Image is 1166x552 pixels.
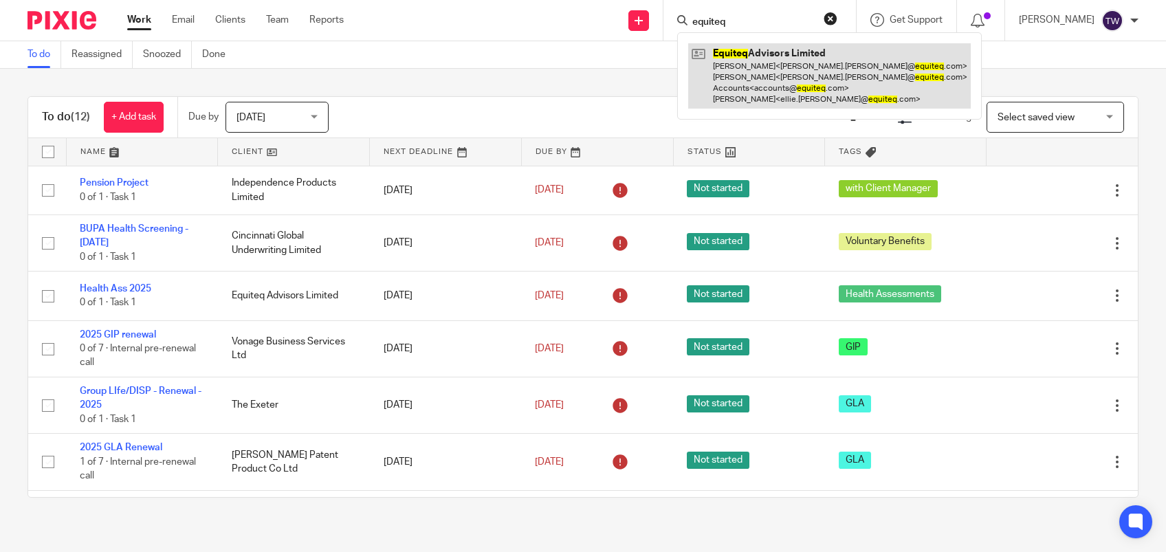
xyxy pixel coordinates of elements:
a: To do [27,41,61,68]
span: 0 of 1 · Task 1 [80,298,136,307]
a: Reassigned [71,41,133,68]
span: [DATE] [535,291,564,300]
a: Health Ass 2025 [80,284,151,294]
input: Search [691,16,815,29]
td: [DATE] [370,166,522,214]
span: Health Assessments [839,285,941,302]
td: The Exeter [218,377,370,434]
span: [DATE] [535,186,564,195]
span: Not started [687,338,749,355]
a: BUPA Health Screening - [DATE] [80,224,188,247]
a: Reports [309,13,344,27]
button: Clear [824,12,837,25]
td: [DATE] [370,377,522,434]
a: + Add task [104,102,164,133]
span: GLA [839,452,871,469]
span: Not started [687,180,749,197]
span: 0 of 7 · Internal pre-renewal call [80,344,196,368]
img: svg%3E [1101,10,1123,32]
span: [DATE] [236,113,265,122]
span: Not started [687,452,749,469]
a: Work [127,13,151,27]
span: (12) [71,111,90,122]
td: [DATE] [370,320,522,377]
a: Snoozed [143,41,192,68]
a: Email [172,13,195,27]
span: 0 of 1 · Task 1 [80,252,136,262]
a: 2025 GIP renewal [80,330,156,340]
span: [DATE] [535,457,564,467]
td: Vonage Business Services Ltd [218,320,370,377]
span: Not started [687,395,749,412]
p: [PERSON_NAME] [1019,13,1094,27]
span: Select saved view [998,113,1075,122]
td: Independence Products Limited [218,166,370,214]
span: 1 of 7 · Internal pre-renewal call [80,457,196,481]
td: [DATE] [370,490,522,547]
a: 2025 GLA Renewal [80,443,162,452]
td: [DATE] [370,214,522,271]
a: Pension Project [80,178,148,188]
a: Done [202,41,236,68]
span: [DATE] [535,238,564,247]
span: 0 of 1 · Task 1 [80,415,136,424]
span: [DATE] [535,400,564,410]
span: GIP [839,338,868,355]
span: [DATE] [535,344,564,353]
img: Pixie [27,11,96,30]
span: Not started [687,285,749,302]
p: Due by [188,110,219,124]
td: [PERSON_NAME] Patent Product Co Ltd [218,434,370,490]
a: Group LIfe/DISP - Renewal - 2025 [80,386,201,410]
a: Team [266,13,289,27]
td: [DATE] [370,272,522,320]
span: with Client Manager [839,180,938,197]
a: Clients [215,13,245,27]
span: Get Support [890,15,943,25]
span: GLA [839,395,871,412]
td: [DATE] [370,434,522,490]
td: Equiteq Advisors Limited [218,490,370,547]
span: Voluntary Benefits [839,233,932,250]
span: Not started [687,233,749,250]
span: Tags [839,148,862,155]
td: Cincinnati Global Underwriting Limited [218,214,370,271]
h1: To do [42,110,90,124]
span: 0 of 1 · Task 1 [80,192,136,202]
td: Equiteq Advisors Limited [218,272,370,320]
